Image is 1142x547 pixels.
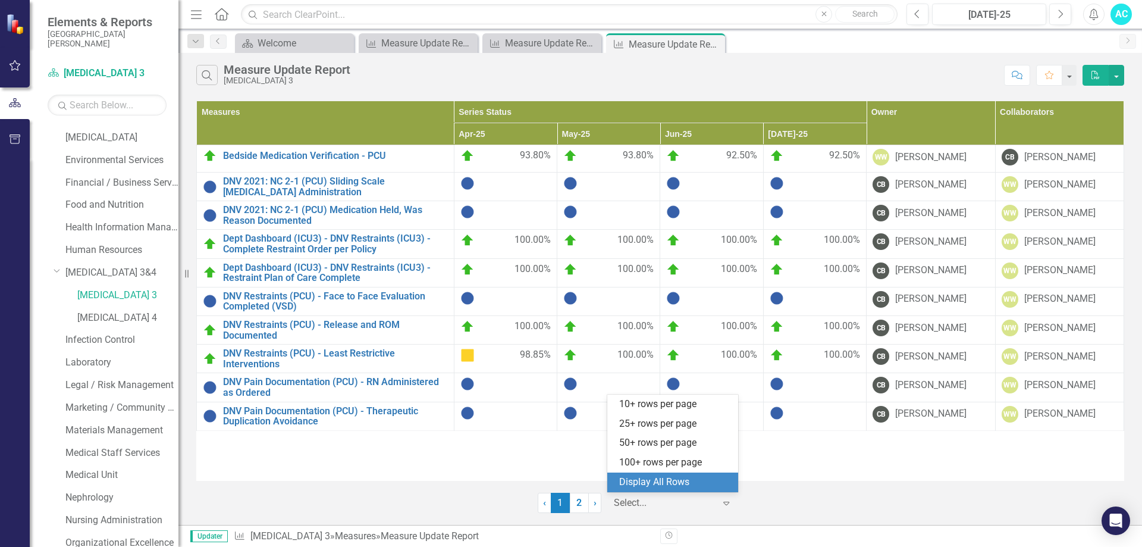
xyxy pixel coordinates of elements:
[203,323,217,337] img: On Target
[1024,235,1096,249] div: [PERSON_NAME]
[65,514,178,527] a: Nursing Administration
[1024,264,1096,277] div: [PERSON_NAME]
[460,377,475,391] img: No Information
[895,235,967,249] div: [PERSON_NAME]
[238,36,351,51] a: Welcome
[1002,291,1018,308] div: WW
[721,320,757,334] span: 100.00%
[617,233,654,248] span: 100.00%
[1110,4,1132,25] div: AC
[873,262,889,279] div: CB
[197,373,454,402] td: Double-Click to Edit Right Click for Context Menu
[895,321,967,335] div: [PERSON_NAME]
[895,350,967,364] div: [PERSON_NAME]
[224,76,350,85] div: [MEDICAL_DATA] 3
[335,530,376,542] a: Measures
[824,320,860,334] span: 100.00%
[619,417,731,431] div: 25+ rows per page
[770,348,784,362] img: On Target
[197,287,454,315] td: Double-Click to Edit Right Click for Context Menu
[835,6,895,23] button: Search
[223,348,448,369] a: DNV Restraints (PCU) - Least Restrictive Interventions
[505,36,598,51] div: Measure Update Report
[895,207,967,220] div: [PERSON_NAME]
[770,176,784,190] img: No Information
[563,233,578,248] img: On Target
[65,491,178,505] a: Nephrology
[1024,207,1096,220] div: [PERSON_NAME]
[520,348,551,362] span: 98.85%
[65,401,178,415] a: Marketing / Community Services
[619,456,731,470] div: 100+ rows per page
[770,320,784,334] img: On Target
[666,348,680,362] img: On Target
[65,176,178,190] a: Financial / Business Services
[666,262,680,277] img: On Target
[65,446,178,460] a: Medical Staff Services
[65,243,178,257] a: Human Resources
[197,230,454,258] td: Double-Click to Edit Right Click for Context Menu
[770,262,784,277] img: On Target
[1002,406,1018,423] div: WW
[824,233,860,248] span: 100.00%
[197,258,454,287] td: Double-Click to Edit Right Click for Context Menu
[824,262,860,277] span: 100.00%
[726,149,757,163] span: 92.50%
[873,149,889,165] div: WW
[1024,292,1096,306] div: [PERSON_NAME]
[617,262,654,277] span: 100.00%
[852,9,878,18] span: Search
[514,262,551,277] span: 100.00%
[1002,377,1018,393] div: WW
[65,131,178,145] a: [MEDICAL_DATA]
[594,497,597,508] span: ›
[932,4,1046,25] button: [DATE]-25
[65,154,178,167] a: Environmental Services
[873,291,889,308] div: CB
[203,265,217,280] img: On Target
[203,180,217,194] img: No Information
[48,95,167,115] input: Search Below...
[895,407,967,421] div: [PERSON_NAME]
[65,333,178,347] a: Infection Control
[520,149,551,163] span: 93.80%
[666,176,680,190] img: No Information
[563,377,578,391] img: No Information
[873,406,889,423] div: CB
[563,406,578,420] img: No Information
[223,151,448,161] a: Bedside Medication Verification - PCU
[770,291,784,305] img: No Information
[362,36,475,51] a: Measure Update Report
[197,145,454,173] td: Double-Click to Edit Right Click for Context Menu
[1002,320,1018,336] div: WW
[563,149,578,163] img: On Target
[203,409,217,423] img: No Information
[770,377,784,391] img: No Information
[1024,178,1096,192] div: [PERSON_NAME]
[77,311,178,325] a: [MEDICAL_DATA] 4
[543,497,546,508] span: ‹
[203,208,217,223] img: No Information
[1024,407,1096,421] div: [PERSON_NAME]
[563,176,578,190] img: No Information
[623,149,654,163] span: 93.80%
[895,379,967,392] div: [PERSON_NAME]
[1024,379,1096,392] div: [PERSON_NAME]
[895,264,967,277] div: [PERSON_NAME]
[234,530,651,543] div: » »
[197,173,454,201] td: Double-Click to Edit Right Click for Context Menu
[873,320,889,336] div: CB
[1002,348,1018,365] div: WW
[241,4,898,25] input: Search ClearPoint...
[873,233,889,250] div: CB
[460,262,475,277] img: On Target
[460,176,475,190] img: No Information
[619,476,731,489] div: Display All Rows
[770,233,784,248] img: On Target
[460,149,475,163] img: On Target
[721,262,757,277] span: 100.00%
[1024,350,1096,364] div: [PERSON_NAME]
[936,8,1042,22] div: [DATE]-25
[1002,176,1018,193] div: WW
[1102,507,1130,535] div: Open Intercom Messenger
